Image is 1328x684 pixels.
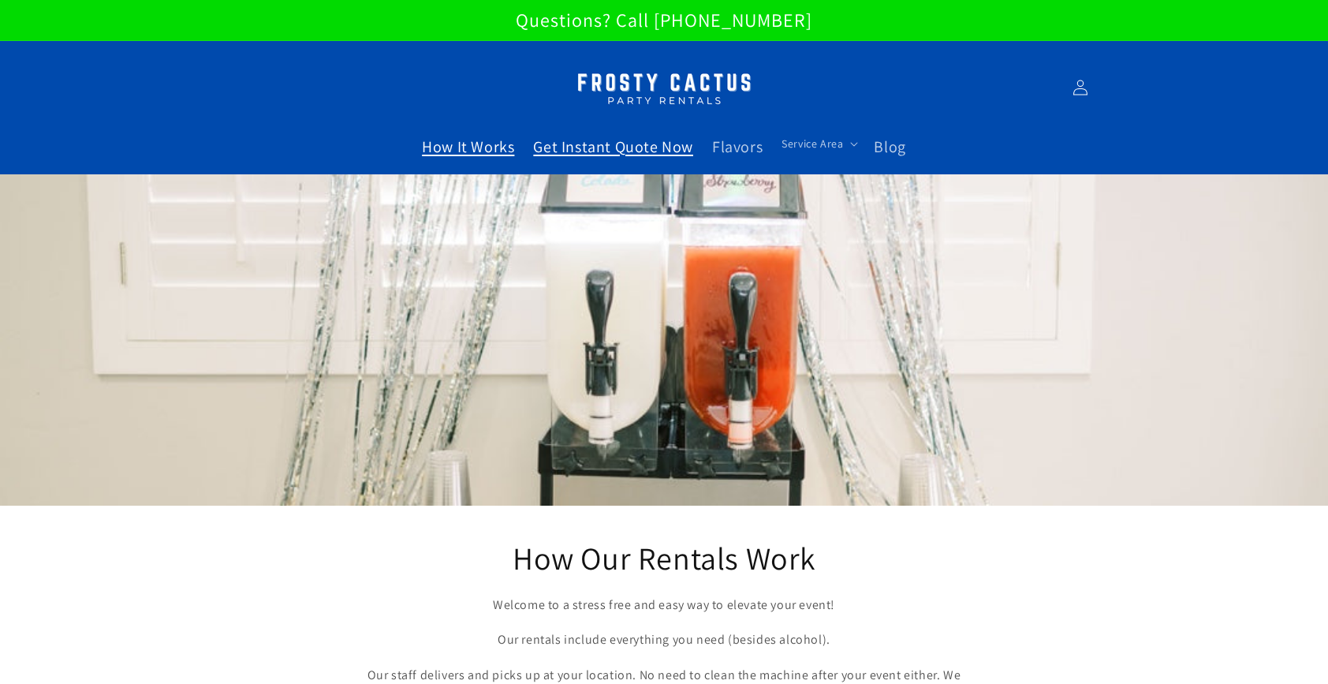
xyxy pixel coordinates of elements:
[524,127,703,166] a: Get Instant Quote Now
[712,136,763,157] span: Flavors
[356,629,972,652] p: Our rentals include everything you need (besides alcohol).
[533,136,693,157] span: Get Instant Quote Now
[864,127,915,166] a: Blog
[412,127,524,166] a: How It Works
[356,594,972,617] p: Welcome to a stress free and easy way to elevate your event!
[874,136,905,157] span: Blog
[565,63,763,113] img: Margarita Machine Rental in Scottsdale, Phoenix, Tempe, Chandler, Gilbert, Mesa and Maricopa
[422,136,514,157] span: How It Works
[782,136,843,151] span: Service Area
[703,127,772,166] a: Flavors
[356,537,972,578] h2: How Our Rentals Work
[772,127,864,160] summary: Service Area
